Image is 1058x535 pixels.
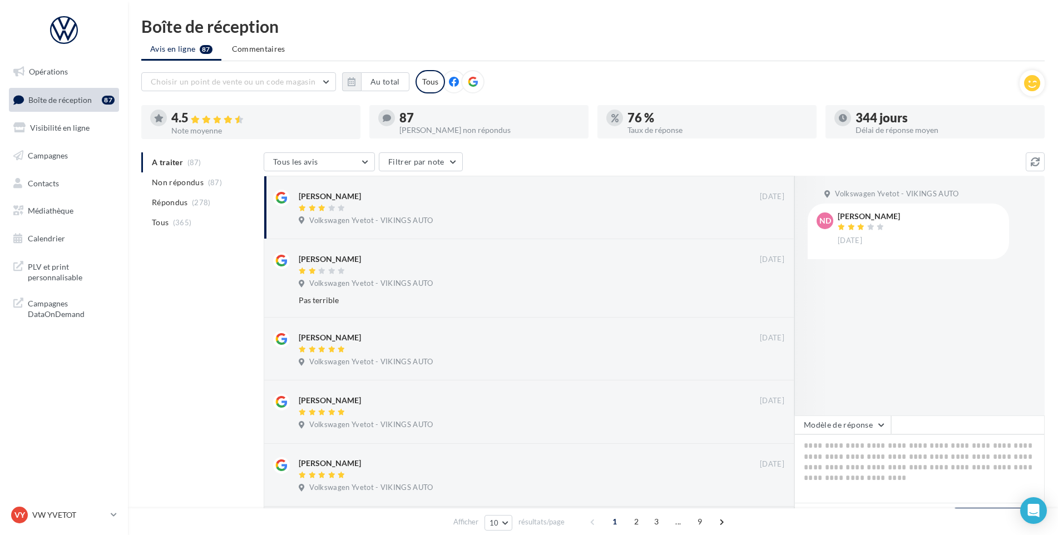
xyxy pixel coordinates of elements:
[30,123,90,132] span: Visibilité en ligne
[32,509,106,521] p: VW YVETOT
[518,517,565,527] span: résultats/page
[28,206,73,215] span: Médiathèque
[838,212,900,220] div: [PERSON_NAME]
[453,517,478,527] span: Afficher
[794,415,891,434] button: Modèle de réponse
[760,459,784,469] span: [DATE]
[606,513,624,531] span: 1
[760,192,784,202] span: [DATE]
[28,234,65,243] span: Calendrier
[484,515,513,531] button: 10
[309,420,433,430] span: Volkswagen Yvetot - VIKINGS AUTO
[273,157,318,166] span: Tous les avis
[171,112,352,125] div: 4.5
[102,96,115,105] div: 87
[309,279,433,289] span: Volkswagen Yvetot - VIKINGS AUTO
[627,126,808,134] div: Taux de réponse
[299,191,361,202] div: [PERSON_NAME]
[856,126,1036,134] div: Délai de réponse moyen
[299,254,361,265] div: [PERSON_NAME]
[7,116,121,140] a: Visibilité en ligne
[835,189,958,199] span: Volkswagen Yvetot - VIKINGS AUTO
[7,172,121,195] a: Contacts
[647,513,665,531] span: 3
[7,291,121,324] a: Campagnes DataOnDemand
[856,112,1036,124] div: 344 jours
[141,18,1045,34] div: Boîte de réception
[264,152,375,171] button: Tous les avis
[399,112,580,124] div: 87
[7,199,121,222] a: Médiathèque
[760,255,784,265] span: [DATE]
[309,483,433,493] span: Volkswagen Yvetot - VIKINGS AUTO
[7,88,121,112] a: Boîte de réception87
[28,178,59,187] span: Contacts
[299,395,361,406] div: [PERSON_NAME]
[171,127,352,135] div: Note moyenne
[7,227,121,250] a: Calendrier
[141,72,336,91] button: Choisir un point de vente ou un code magasin
[760,396,784,406] span: [DATE]
[152,177,204,188] span: Non répondus
[208,178,222,187] span: (87)
[309,216,433,226] span: Volkswagen Yvetot - VIKINGS AUTO
[691,513,709,531] span: 9
[7,144,121,167] a: Campagnes
[173,218,192,227] span: (365)
[299,332,361,343] div: [PERSON_NAME]
[152,217,169,228] span: Tous
[7,255,121,288] a: PLV et print personnalisable
[627,513,645,531] span: 2
[819,215,831,226] span: ND
[490,518,499,527] span: 10
[361,72,409,91] button: Au total
[28,259,115,283] span: PLV et print personnalisable
[299,458,361,469] div: [PERSON_NAME]
[627,112,808,124] div: 76 %
[28,95,92,104] span: Boîte de réception
[28,151,68,160] span: Campagnes
[342,72,409,91] button: Au total
[416,70,445,93] div: Tous
[232,43,285,55] span: Commentaires
[9,504,119,526] a: VY VW YVETOT
[760,333,784,343] span: [DATE]
[399,126,580,134] div: [PERSON_NAME] non répondus
[1020,497,1047,524] div: Open Intercom Messenger
[838,236,862,246] span: [DATE]
[152,197,188,208] span: Répondus
[379,152,463,171] button: Filtrer par note
[309,357,433,367] span: Volkswagen Yvetot - VIKINGS AUTO
[151,77,315,86] span: Choisir un point de vente ou un code magasin
[29,67,68,76] span: Opérations
[669,513,687,531] span: ...
[299,295,712,306] div: Pas terrible
[14,509,25,521] span: VY
[28,296,115,320] span: Campagnes DataOnDemand
[7,60,121,83] a: Opérations
[192,198,211,207] span: (278)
